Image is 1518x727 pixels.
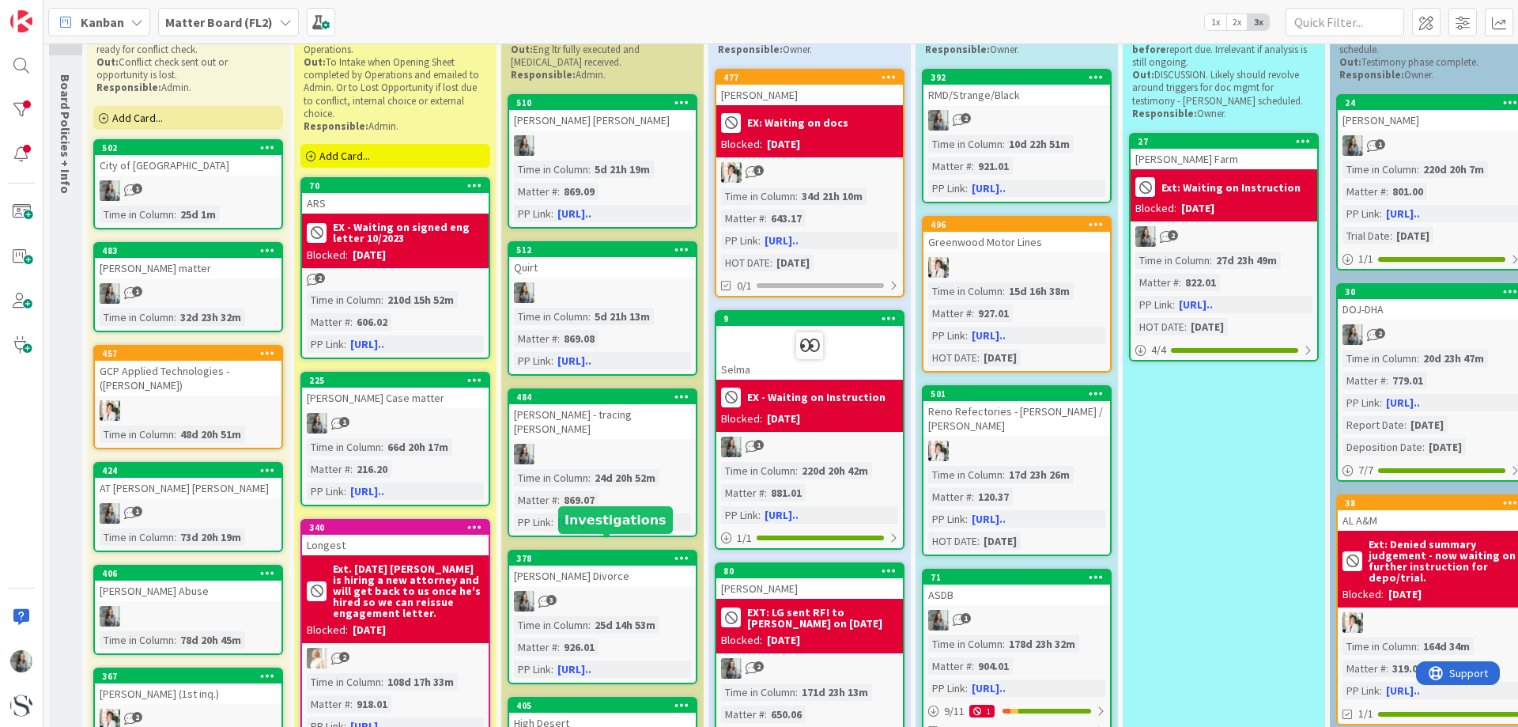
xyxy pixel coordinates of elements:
[928,157,972,175] div: Matter #
[923,570,1110,585] div: 71
[307,648,327,668] img: KS
[307,313,350,331] div: Matter #
[716,162,903,183] div: KT
[972,305,974,322] span: :
[767,411,800,427] div: [DATE]
[560,183,599,200] div: 869.09
[753,165,764,176] span: 1
[95,155,281,176] div: City of [GEOGRAPHIC_DATA]
[923,570,1110,605] div: 71ASDB
[716,437,903,457] div: LG
[721,232,758,249] div: PP Link
[928,282,1003,300] div: Time in Column
[1342,183,1386,200] div: Matter #
[767,210,806,227] div: 643.17
[923,70,1110,105] div: 392RMD/Strange/Black
[514,591,534,612] img: LG
[928,305,972,322] div: Matter #
[1003,135,1005,153] span: :
[100,400,120,421] img: KT
[557,206,591,221] a: [URL]..
[557,662,591,676] a: [URL]..
[965,327,968,344] span: :
[928,349,977,366] div: HOT DATE
[923,110,1110,131] div: LG
[928,257,949,278] img: KT
[307,413,327,434] img: LG
[1132,68,1154,81] strong: Out:
[95,400,281,421] div: KT
[1342,227,1390,244] div: Trial Date
[1419,350,1488,367] div: 20d 23h 47m
[557,330,560,347] span: :
[514,135,534,156] img: LG
[95,669,281,704] div: 367[PERSON_NAME] (1st inq.)
[514,161,588,178] div: Time in Column
[95,283,281,304] div: LG
[1380,394,1382,411] span: :
[304,120,487,133] p: Admin.
[923,401,1110,436] div: Reno Refectories - [PERSON_NAME] / [PERSON_NAME]
[765,210,767,227] span: :
[1135,226,1156,247] img: LG
[95,346,281,396] div: 457GCP Applied Technologies - ([PERSON_NAME])
[95,606,281,627] div: LG
[95,464,281,498] div: 424AT [PERSON_NAME] [PERSON_NAME]
[721,254,770,271] div: HOT DATE
[350,313,353,331] span: :
[1342,324,1363,345] img: LG
[100,180,120,201] img: LG
[95,346,281,361] div: 457
[765,233,799,248] a: [URL]..
[1181,200,1214,217] div: [DATE]
[557,354,591,368] a: [URL]..
[1342,612,1363,633] img: KT
[302,179,489,193] div: 70
[1419,161,1488,178] div: 220d 20h 7m
[925,43,990,56] strong: Responsible:
[514,330,557,347] div: Matter #
[112,111,163,125] span: Add Card...
[747,117,848,128] b: EX: Waiting on docs
[931,72,1110,83] div: 392
[716,70,903,105] div: 477[PERSON_NAME]
[1248,14,1269,30] span: 3x
[1135,274,1179,291] div: Matter #
[81,13,124,32] span: Kanban
[588,161,591,178] span: :
[931,219,1110,230] div: 496
[304,119,368,133] strong: Responsible:
[95,258,281,278] div: [PERSON_NAME] matter
[721,136,762,153] div: Blocked:
[509,551,696,586] div: 378[PERSON_NAME] Divorce
[514,183,557,200] div: Matter #
[95,244,281,258] div: 483
[509,404,696,439] div: [PERSON_NAME] - tracing [PERSON_NAME]
[100,606,120,627] img: LG
[591,161,654,178] div: 5d 21h 19m
[1386,183,1388,200] span: :
[1417,350,1419,367] span: :
[721,210,765,227] div: Matter #
[383,291,458,309] div: 210d 15h 52m
[1135,296,1172,313] div: PP Link
[923,218,1110,252] div: 496Greenwood Motor Lines
[1138,136,1317,147] div: 27
[1212,252,1281,269] div: 27d 23h 49m
[977,349,980,366] span: :
[100,283,120,304] img: LG
[302,193,489,214] div: ARS
[965,180,968,197] span: :
[716,564,903,599] div: 80[PERSON_NAME]
[716,658,903,679] div: LG
[928,110,949,131] img: LG
[10,10,32,32] img: Visit kanbanzone.com
[560,330,599,347] div: 869.08
[1187,318,1228,335] div: [DATE]
[353,247,386,263] div: [DATE]
[1131,340,1317,360] div: 4/4
[928,180,965,197] div: PP Link
[1342,205,1380,222] div: PP Link
[928,610,949,630] img: LG
[716,85,903,105] div: [PERSON_NAME]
